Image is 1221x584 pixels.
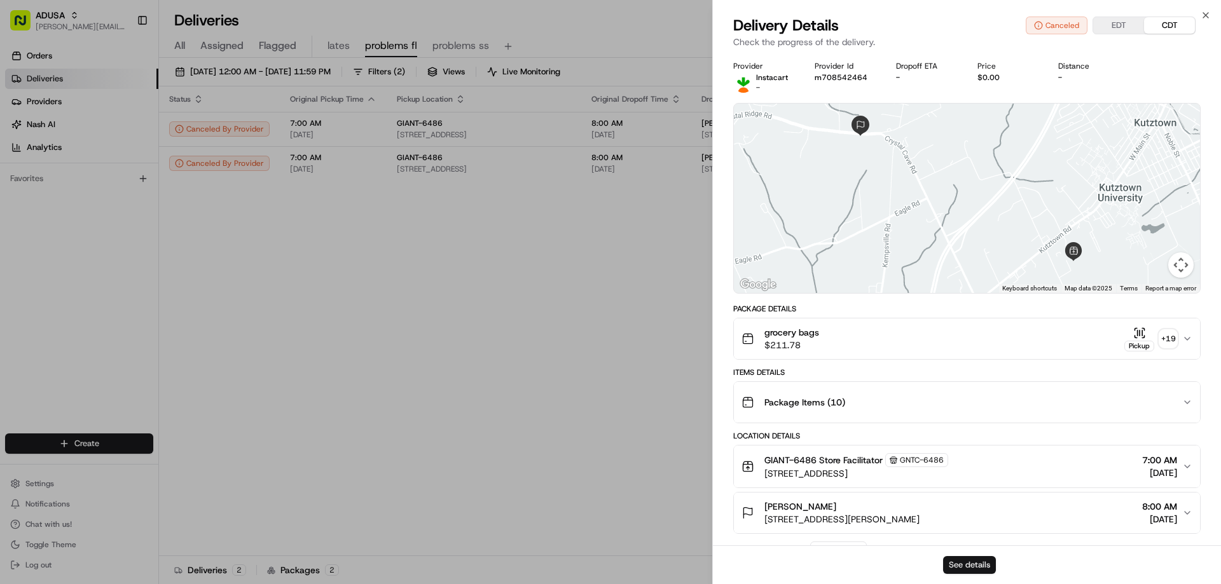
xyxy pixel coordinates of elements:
img: Google [737,276,779,293]
div: Package Details [733,304,1201,314]
div: Provider [733,61,794,71]
div: Dropoff ETA [896,61,957,71]
button: Pickup+19 [1124,327,1177,351]
span: [PERSON_NAME] [764,500,836,513]
button: Pickup [1124,327,1154,351]
span: GNTC-6486 [900,455,944,465]
button: See details [943,556,996,574]
span: GIANT-6486 Store Facilitator [764,454,883,466]
span: Instacart [756,72,788,83]
button: EDT [1093,17,1144,34]
button: Add Event [810,541,867,557]
span: [DATE] [1142,466,1177,479]
div: 💻 [107,186,118,196]
input: Clear [33,82,210,95]
img: Nash [13,13,38,38]
button: Package Items (10) [734,382,1200,423]
button: Keyboard shortcuts [1002,284,1057,293]
div: We're available if you need us! [43,134,161,144]
span: Pylon [127,215,154,225]
button: m708542464 [815,72,867,83]
p: Check the progress of the delivery. [733,36,1201,48]
button: grocery bags$211.78Pickup+19 [734,318,1200,359]
div: Delivery Activity [733,544,803,554]
div: Distance [1058,61,1119,71]
a: Open this area in Google Maps (opens a new window) [737,276,779,293]
span: - [756,83,760,93]
img: profile_instacart_ahold_partner.png [733,72,754,93]
div: 📗 [13,186,23,196]
button: CDT [1144,17,1195,34]
span: Delivery Details [733,15,839,36]
img: 1736555255976-a54dd68f-1ca7-489b-9aae-adbdc363a1c4 [13,121,36,144]
span: 8:00 AM [1142,500,1177,513]
div: - [1058,72,1119,83]
div: Location Details [733,431,1201,441]
button: GIANT-6486 Store FacilitatorGNTC-6486[STREET_ADDRESS]7:00 AM[DATE] [734,445,1200,487]
button: Map camera controls [1168,252,1194,278]
span: grocery bags [764,326,819,339]
a: 📗Knowledge Base [8,179,102,202]
button: [PERSON_NAME][STREET_ADDRESS][PERSON_NAME]8:00 AM[DATE] [734,492,1200,533]
span: API Documentation [120,184,204,197]
button: Start new chat [216,125,231,140]
span: [STREET_ADDRESS][PERSON_NAME] [764,513,920,526]
span: 7:00 AM [1142,454,1177,466]
button: Canceled [1026,17,1087,34]
div: + 19 [1159,330,1177,348]
span: $211.78 [764,339,819,351]
span: Package Items ( 10 ) [764,396,845,409]
span: Knowledge Base [25,184,97,197]
span: [DATE] [1142,513,1177,526]
a: Powered byPylon [90,215,154,225]
a: 💻API Documentation [102,179,209,202]
div: Pickup [1124,341,1154,351]
div: $0.00 [977,72,1038,83]
a: Report a map error [1145,285,1196,292]
a: Terms (opens in new tab) [1120,285,1138,292]
div: Price [977,61,1038,71]
div: Items Details [733,367,1201,377]
span: Map data ©2025 [1065,285,1112,292]
div: Start new chat [43,121,209,134]
div: Provider Id [815,61,876,71]
span: [STREET_ADDRESS] [764,467,948,480]
p: Welcome 👋 [13,51,231,71]
div: - [896,72,957,83]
